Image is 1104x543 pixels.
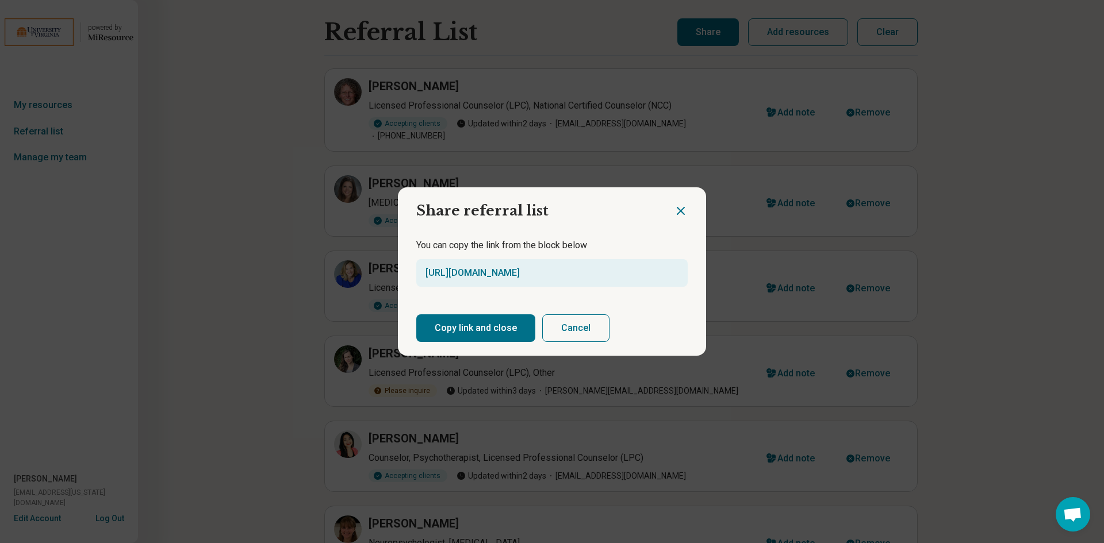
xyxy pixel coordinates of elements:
[674,204,688,218] button: Close dialog
[425,267,520,278] a: [URL][DOMAIN_NAME]
[416,238,688,252] p: You can copy the link from the block below
[416,314,535,342] button: Copy link and close
[542,314,609,342] button: Cancel
[398,187,674,225] h2: Share referral list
